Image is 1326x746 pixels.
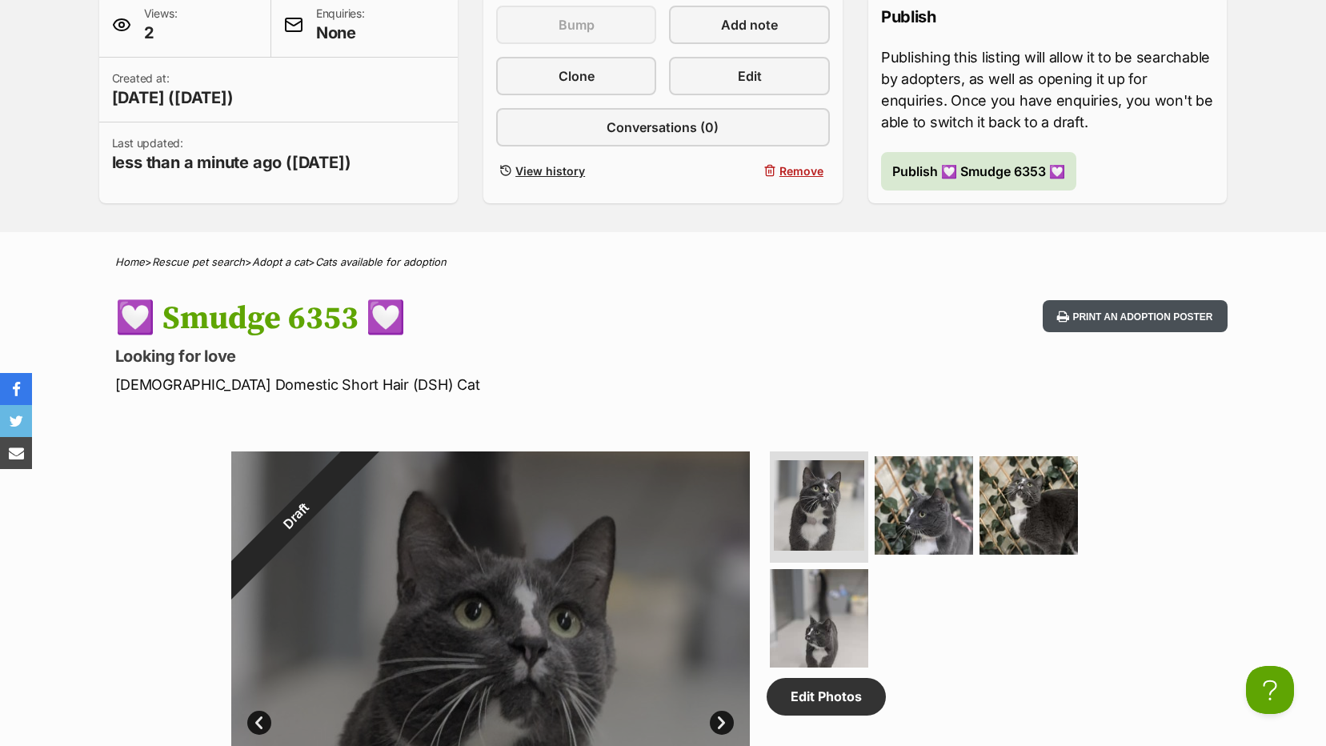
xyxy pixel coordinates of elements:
span: None [316,22,365,44]
p: Publishing this listing will allow it to be searchable by adopters, as well as opening it up for ... [881,46,1215,133]
a: Home [115,255,145,268]
a: Prev [247,711,271,735]
span: View history [515,162,585,179]
button: Remove [669,159,829,182]
span: Clone [559,66,595,86]
p: Enquiries: [316,6,365,44]
span: Publish 💟 Smudge 6353 💟 [892,162,1065,181]
a: Clone [496,57,656,95]
p: [DEMOGRAPHIC_DATA] Domestic Short Hair (DSH) Cat [115,374,792,395]
span: Bump [559,15,595,34]
p: Created at: [112,70,234,109]
p: Last updated: [112,135,351,174]
img: Photo of 💟 Smudge 6353 💟 [979,456,1078,555]
img: Photo of 💟 Smudge 6353 💟 [774,460,864,551]
span: Add note [721,15,778,34]
a: Next [710,711,734,735]
a: Cats available for adoption [315,255,447,268]
a: Conversations (0) [496,108,830,146]
img: Photo of 💟 Smudge 6353 💟 [770,569,868,668]
h1: 💟 Smudge 6353 💟 [115,300,792,337]
button: Print an adoption poster [1043,300,1227,333]
span: Edit [738,66,762,86]
a: Add note [669,6,829,44]
a: Rescue pet search [152,255,245,268]
span: Remove [779,162,823,179]
a: Edit Photos [767,678,886,715]
a: Adopt a cat [252,255,308,268]
button: Bump [496,6,656,44]
p: Publish [881,6,1215,28]
span: 2 [144,22,178,44]
a: View history [496,159,656,182]
span: less than a minute ago ([DATE]) [112,151,351,174]
div: > > > [75,256,1252,268]
span: [DATE] ([DATE]) [112,86,234,109]
p: Looking for love [115,345,792,367]
iframe: Help Scout Beacon - Open [1246,666,1294,714]
p: Views: [144,6,178,44]
img: Photo of 💟 Smudge 6353 💟 [875,456,973,555]
div: Draft [194,415,397,617]
a: Edit [669,57,829,95]
button: Publish 💟 Smudge 6353 💟 [881,152,1076,191]
span: Conversations (0) [607,118,719,137]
